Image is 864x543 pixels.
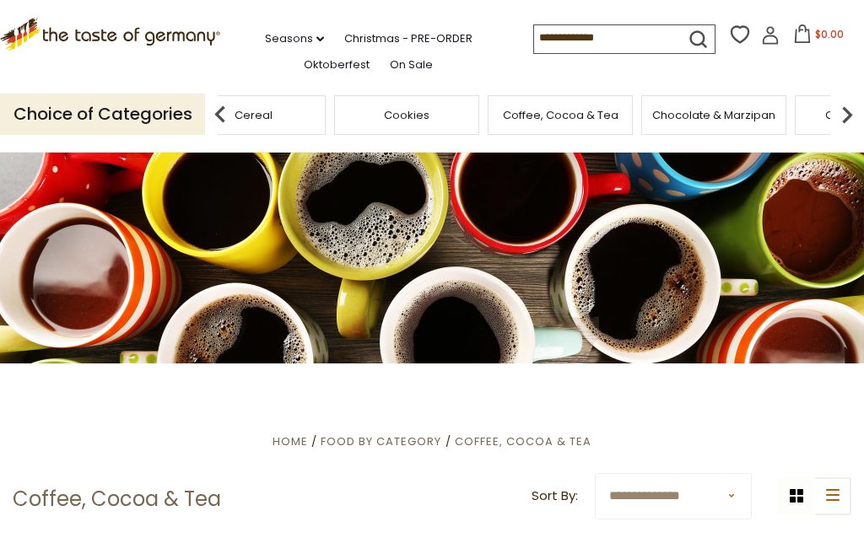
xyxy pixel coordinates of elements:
h1: Coffee, Cocoa & Tea [13,487,221,512]
a: Food By Category [321,433,441,449]
a: Coffee, Cocoa & Tea [455,433,591,449]
label: Sort By: [532,486,578,507]
img: previous arrow [203,98,237,132]
img: next arrow [830,98,864,132]
a: Seasons [265,30,324,48]
a: Cereal [235,109,273,121]
a: Christmas - PRE-ORDER [344,30,472,48]
a: Chocolate & Marzipan [652,109,775,121]
a: Coffee, Cocoa & Tea [503,109,618,121]
a: Home [273,433,308,449]
a: Oktoberfest [304,56,370,74]
span: $0.00 [815,27,844,41]
a: On Sale [390,56,433,74]
a: Cookies [384,109,429,121]
button: $0.00 [783,24,855,50]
